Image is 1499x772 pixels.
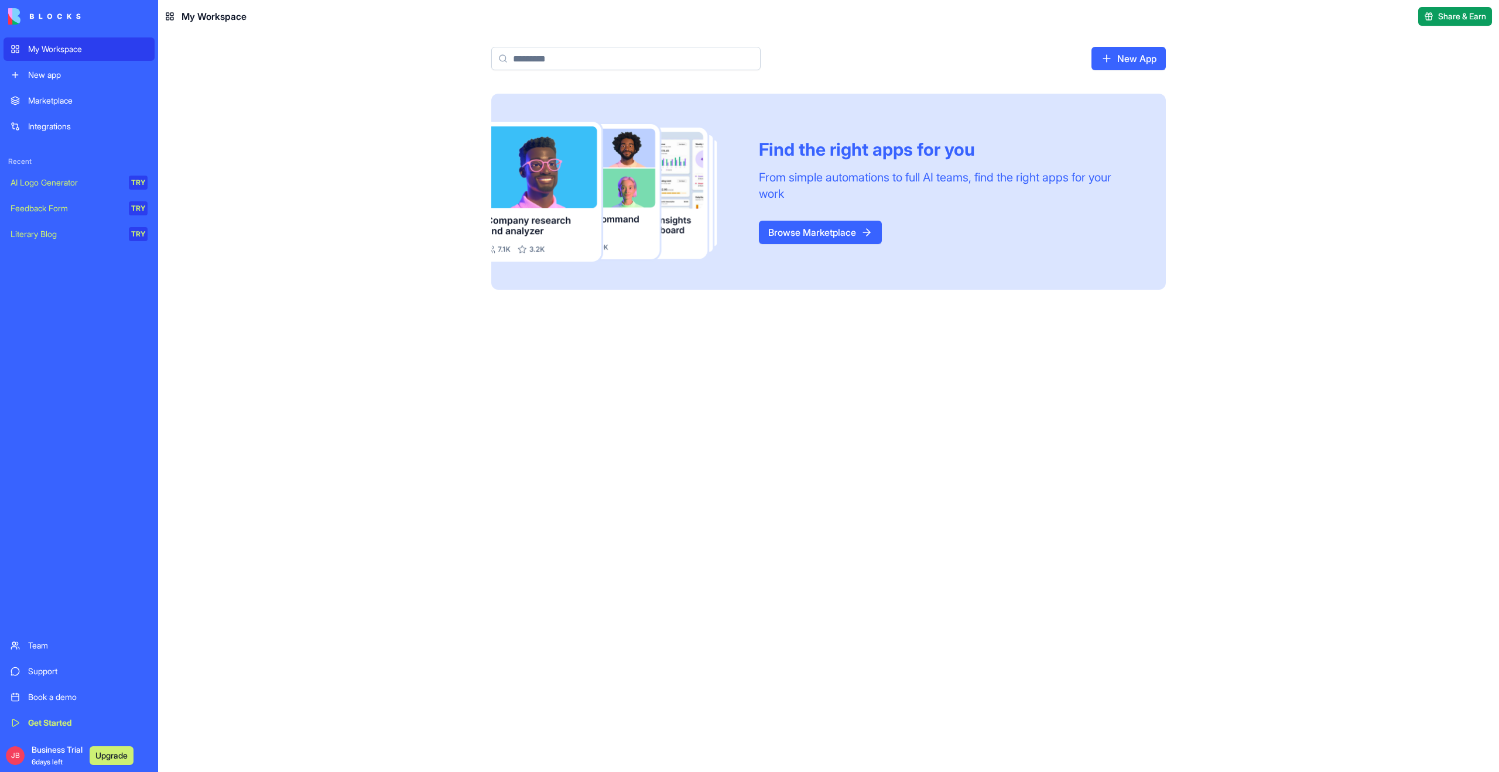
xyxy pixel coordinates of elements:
div: AI Logo Generator [11,177,121,188]
div: New app [28,69,148,81]
div: Support [28,665,148,677]
span: 6 days left [32,757,63,766]
div: Feedback Form [11,203,121,214]
a: Literary BlogTRY [4,222,155,246]
div: TRY [129,176,148,190]
a: My Workspace [4,37,155,61]
div: TRY [129,227,148,241]
span: Recent [4,157,155,166]
a: Marketplace [4,89,155,112]
button: Upgrade [90,746,134,765]
button: Share & Earn [1418,7,1492,26]
div: My Workspace [28,43,148,55]
a: Team [4,634,155,657]
span: Share & Earn [1438,11,1486,22]
a: Book a demo [4,685,155,709]
a: Integrations [4,115,155,138]
div: Integrations [28,121,148,132]
a: Get Started [4,711,155,735]
div: Literary Blog [11,228,121,240]
div: Marketplace [28,95,148,107]
a: Support [4,660,155,683]
img: logo [8,8,81,25]
span: JB [6,746,25,765]
a: New app [4,63,155,87]
a: AI Logo GeneratorTRY [4,171,155,194]
span: Business Trial [32,744,83,767]
div: Book a demo [28,691,148,703]
div: Team [28,640,148,651]
div: TRY [129,201,148,215]
div: Get Started [28,717,148,729]
a: Feedback FormTRY [4,197,155,220]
